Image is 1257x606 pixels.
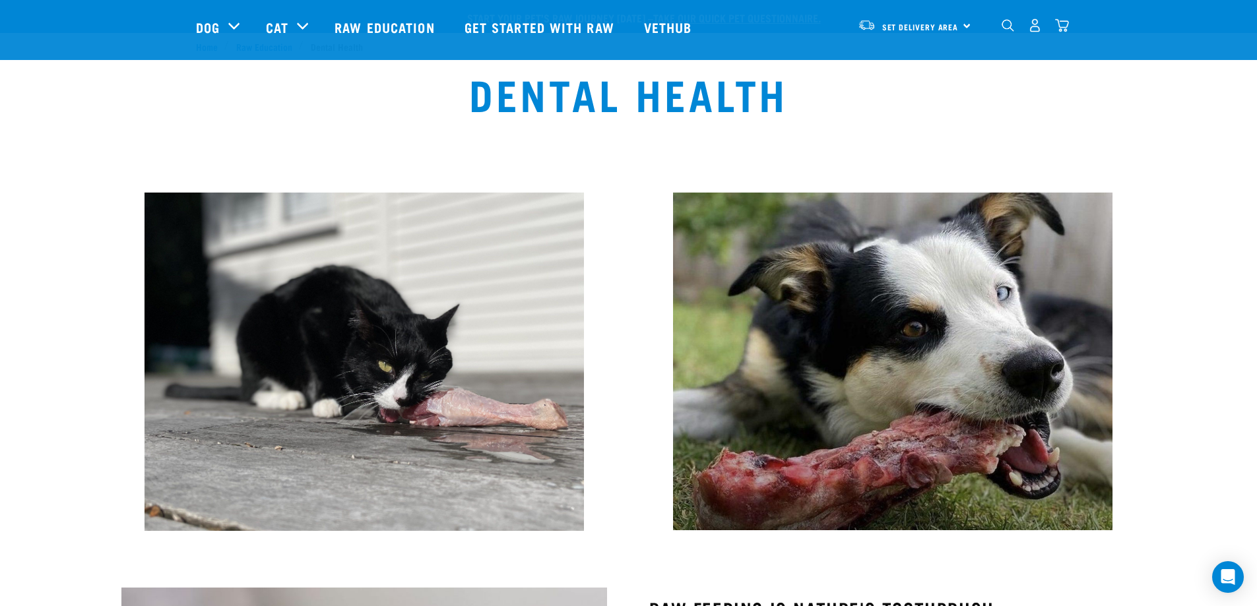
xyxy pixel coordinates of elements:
img: IMG_7839.jpg [145,193,584,530]
span: Set Delivery Area [882,24,959,29]
div: Open Intercom Messenger [1212,561,1244,593]
img: IMG_7780-1.jpg [673,193,1112,530]
img: van-moving.png [858,19,876,31]
h1: Dental Health [469,69,788,117]
a: Vethub [631,1,709,53]
a: Cat [266,17,288,37]
a: Get started with Raw [451,1,631,53]
img: home-icon-1@2x.png [1002,19,1014,32]
img: user.png [1028,18,1042,32]
a: Dog [196,17,220,37]
a: Raw Education [321,1,451,53]
img: home-icon@2x.png [1055,18,1069,32]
